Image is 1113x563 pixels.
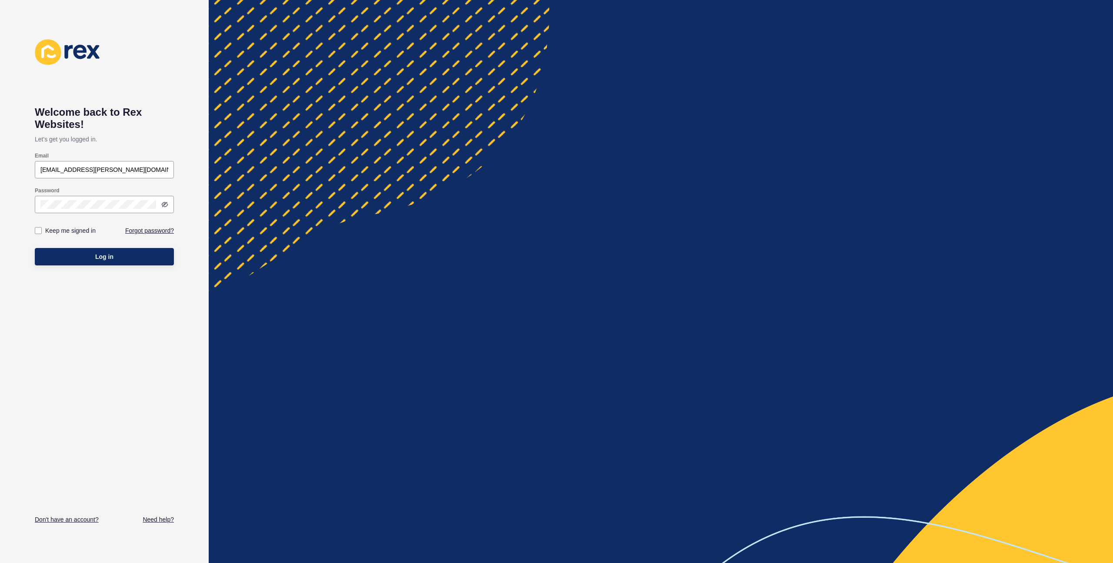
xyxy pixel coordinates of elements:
span: Log in [95,252,113,261]
p: Let's get you logged in. [35,131,174,148]
label: Email [35,152,49,159]
a: Don't have an account? [35,515,99,524]
a: Need help? [143,515,174,524]
h1: Welcome back to Rex Websites! [35,106,174,131]
a: Forgot password? [125,226,174,235]
label: Password [35,187,60,194]
label: Keep me signed in [45,226,96,235]
input: e.g. name@company.com [40,165,168,174]
button: Log in [35,248,174,265]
